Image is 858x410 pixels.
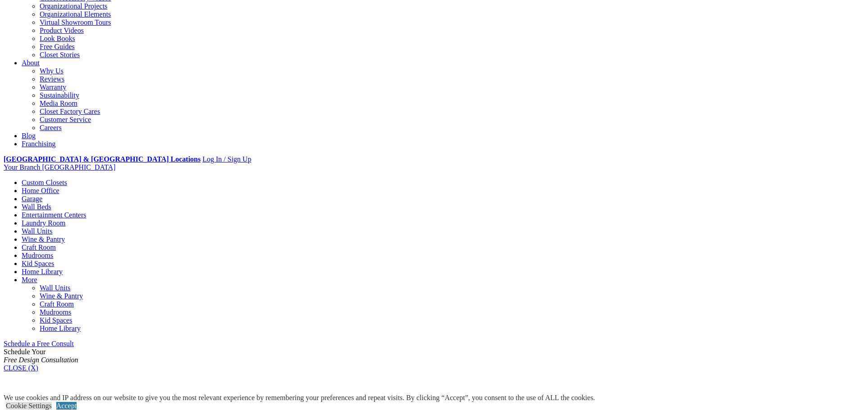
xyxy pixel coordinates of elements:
a: Why Us [40,67,64,75]
a: Kid Spaces [22,260,54,267]
a: Media Room [40,99,77,107]
a: Custom Closets [22,179,67,186]
a: Log In / Sign Up [202,155,251,163]
a: Customer Service [40,116,91,123]
em: Free Design Consultation [4,356,78,364]
a: Free Guides [40,43,75,50]
a: Closet Factory Cares [40,108,100,115]
a: Reviews [40,75,64,83]
span: Schedule Your [4,348,78,364]
a: Home Office [22,187,59,194]
a: Mudrooms [22,252,53,259]
a: Garage [22,195,42,203]
a: Entertainment Centers [22,211,86,219]
a: Wall Beds [22,203,51,211]
a: Closet Stories [40,51,80,59]
a: Wine & Pantry [40,292,83,300]
a: Home Library [22,268,63,275]
a: CLOSE (X) [4,364,38,372]
a: Organizational Projects [40,2,107,10]
a: [GEOGRAPHIC_DATA] & [GEOGRAPHIC_DATA] Locations [4,155,200,163]
a: More menu text will display only on big screen [22,276,37,284]
a: Schedule a Free Consult (opens a dropdown menu) [4,340,74,347]
a: Accept [56,402,77,410]
a: Mudrooms [40,308,71,316]
span: Your Branch [4,163,40,171]
a: Wall Units [40,284,70,292]
a: Wall Units [22,227,52,235]
a: Virtual Showroom Tours [40,18,111,26]
a: Sustainability [40,91,79,99]
div: We use cookies and IP address on our website to give you the most relevant experience by remember... [4,394,595,402]
a: Organizational Elements [40,10,111,18]
a: Home Library [40,324,81,332]
a: Blog [22,132,36,140]
a: Wine & Pantry [22,235,65,243]
a: Craft Room [40,300,74,308]
a: Laundry Room [22,219,65,227]
a: Franchising [22,140,56,148]
a: Cookie Settings [6,402,52,410]
a: Kid Spaces [40,316,72,324]
a: Look Books [40,35,75,42]
a: Your Branch [GEOGRAPHIC_DATA] [4,163,116,171]
a: Craft Room [22,243,56,251]
a: Careers [40,124,62,131]
a: About [22,59,40,67]
a: Warranty [40,83,66,91]
a: Product Videos [40,27,84,34]
span: [GEOGRAPHIC_DATA] [42,163,115,171]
